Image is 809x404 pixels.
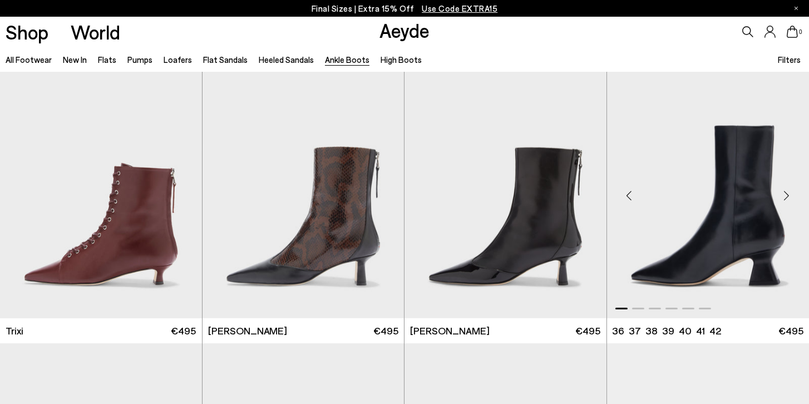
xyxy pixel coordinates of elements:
[171,324,196,338] span: €495
[787,26,798,38] a: 0
[770,179,803,213] div: Next slide
[381,55,422,65] a: High Boots
[613,324,625,338] li: 36
[575,324,600,338] span: €495
[6,22,48,42] a: Shop
[6,324,23,338] span: Trixi
[404,65,606,318] img: Sila Dual-Toned Boots
[98,55,116,65] a: Flats
[613,324,718,338] ul: variant
[778,324,803,338] span: €495
[798,29,803,35] span: 0
[164,55,192,65] a: Loafers
[208,324,288,338] span: [PERSON_NAME]
[203,65,404,318] a: Next slide Previous slide
[259,55,314,65] a: Heeled Sandals
[679,324,692,338] li: 40
[127,55,152,65] a: Pumps
[203,55,248,65] a: Flat Sandals
[325,55,369,65] a: Ankle Boots
[63,55,87,65] a: New In
[373,324,398,338] span: €495
[71,22,120,42] a: World
[697,324,706,338] li: 41
[312,2,498,16] p: Final Sizes | Extra 15% Off
[646,324,658,338] li: 38
[6,55,52,65] a: All Footwear
[203,65,404,318] div: 1 / 6
[629,324,642,338] li: 37
[613,179,646,213] div: Previous slide
[404,65,606,318] a: Next slide Previous slide
[422,3,497,13] span: Navigate to /collections/ss25-final-sizes
[778,55,801,65] span: Filters
[710,324,722,338] li: 42
[379,18,430,42] a: Aeyde
[404,318,606,343] a: [PERSON_NAME] €495
[663,324,675,338] li: 39
[404,65,606,318] div: 1 / 6
[203,318,404,343] a: [PERSON_NAME] €495
[203,65,404,318] img: Sila Dual-Toned Boots
[410,324,490,338] span: [PERSON_NAME]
